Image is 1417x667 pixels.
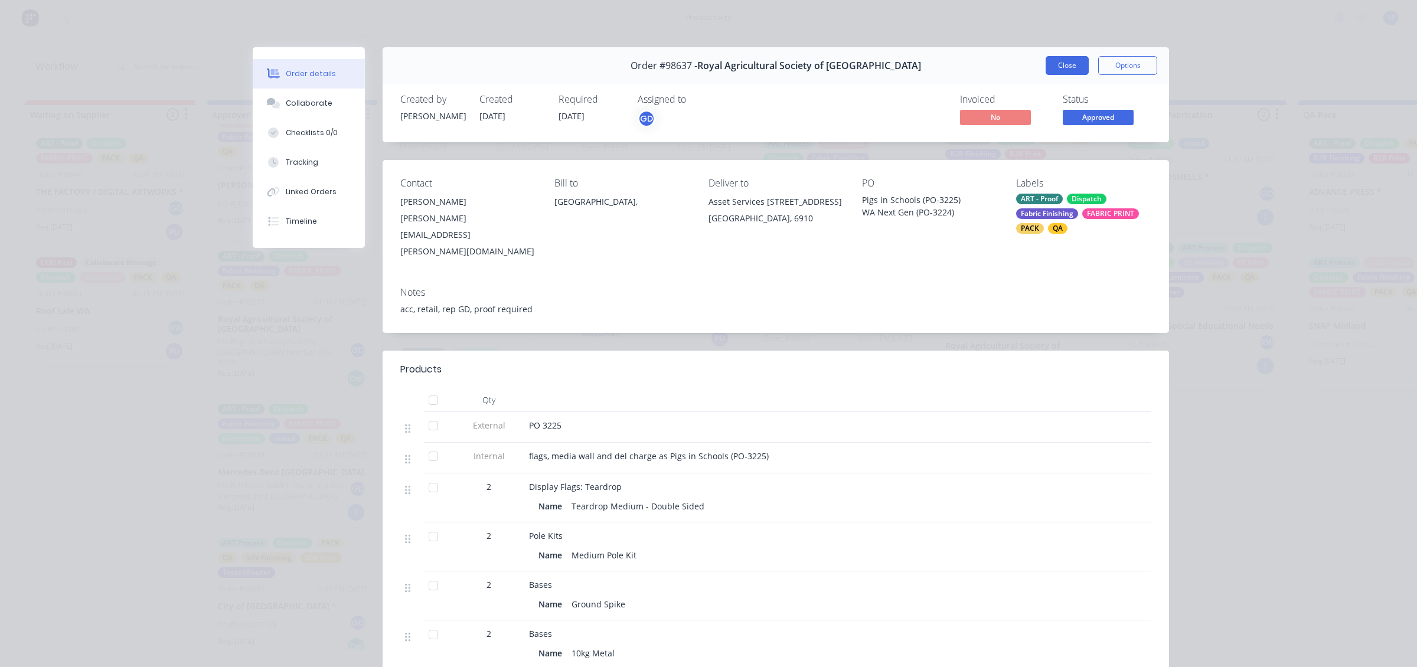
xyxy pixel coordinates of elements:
[567,547,641,564] div: Medium Pole Kit
[479,94,544,105] div: Created
[529,481,622,492] span: Display Flags: Teardrop
[1016,194,1063,204] div: ART - Proof
[708,194,844,231] div: Asset Services [STREET_ADDRESS][GEOGRAPHIC_DATA], 6910
[1046,56,1089,75] button: Close
[1063,94,1151,105] div: Status
[487,529,491,542] span: 2
[554,178,690,189] div: Bill to
[487,578,491,591] span: 2
[253,177,365,207] button: Linked Orders
[400,194,536,260] div: [PERSON_NAME][PERSON_NAME][EMAIL_ADDRESS][PERSON_NAME][DOMAIN_NAME]
[697,60,921,71] span: Royal Agricultural Society of [GEOGRAPHIC_DATA]
[529,628,552,639] span: Bases
[453,388,524,412] div: Qty
[559,110,585,122] span: [DATE]
[1016,178,1151,189] div: Labels
[529,450,769,462] span: flags, media wall and del charge as Pigs in Schools (PO-3225)
[400,362,442,377] div: Products
[400,287,1151,298] div: Notes
[538,498,567,515] div: Name
[708,194,844,210] div: Asset Services [STREET_ADDRESS]
[286,216,317,227] div: Timeline
[1082,208,1139,219] div: FABRIC PRINT
[253,59,365,89] button: Order details
[286,98,332,109] div: Collaborate
[286,68,336,79] div: Order details
[538,596,567,613] div: Name
[1016,208,1078,219] div: Fabric Finishing
[400,210,536,260] div: [PERSON_NAME][EMAIL_ADDRESS][PERSON_NAME][DOMAIN_NAME]
[1016,223,1044,234] div: PACK
[529,579,552,590] span: Bases
[708,210,844,227] div: [GEOGRAPHIC_DATA], 6910
[960,94,1049,105] div: Invoiced
[529,530,563,541] span: Pole Kits
[458,419,520,431] span: External
[638,110,655,127] button: GD
[567,645,619,662] div: 10kg Metal
[862,178,997,189] div: PO
[1098,56,1157,75] button: Options
[1063,110,1134,125] span: Approved
[253,148,365,177] button: Tracking
[400,194,536,210] div: [PERSON_NAME]
[286,127,338,138] div: Checklists 0/0
[631,60,697,71] span: Order #98637 -
[538,645,567,662] div: Name
[286,157,318,168] div: Tracking
[554,194,690,231] div: [GEOGRAPHIC_DATA],
[567,596,630,613] div: Ground Spike
[1063,110,1134,127] button: Approved
[253,89,365,118] button: Collaborate
[400,178,536,189] div: Contact
[559,94,623,105] div: Required
[286,187,337,197] div: Linked Orders
[458,450,520,462] span: Internal
[253,118,365,148] button: Checklists 0/0
[554,194,690,210] div: [GEOGRAPHIC_DATA],
[400,110,465,122] div: [PERSON_NAME]
[538,547,567,564] div: Name
[529,420,561,431] span: PO 3225
[487,480,491,493] span: 2
[400,303,1151,315] div: acc, retail, rep GD, proof required
[862,194,997,218] div: Pigs in Schools (PO-3225) WA Next Gen (PO-3224)
[638,94,756,105] div: Assigned to
[1048,223,1067,234] div: QA
[1067,194,1106,204] div: Dispatch
[400,94,465,105] div: Created by
[487,627,491,640] span: 2
[960,110,1031,125] span: No
[479,110,505,122] span: [DATE]
[253,207,365,236] button: Timeline
[567,498,709,515] div: Teardrop Medium - Double Sided
[708,178,844,189] div: Deliver to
